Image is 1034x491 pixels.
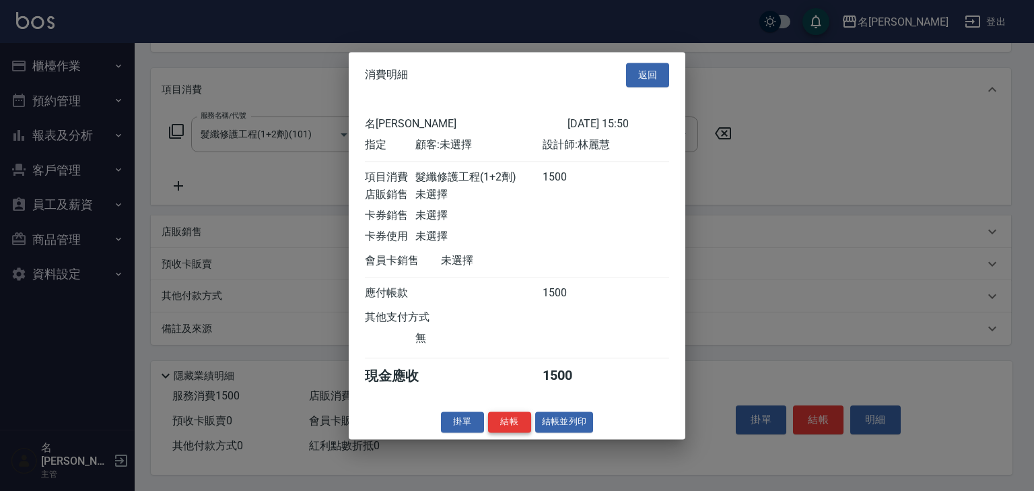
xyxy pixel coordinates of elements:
[365,254,441,268] div: 會員卡銷售
[365,188,415,202] div: 店販銷售
[441,254,567,268] div: 未選擇
[415,188,542,202] div: 未選擇
[365,286,415,300] div: 應付帳款
[415,138,542,152] div: 顧客: 未選擇
[543,367,593,385] div: 1500
[365,170,415,185] div: 項目消費
[626,63,669,88] button: 返回
[415,170,542,185] div: 髮纖修護工程(1+2劑)
[441,412,484,432] button: 掛單
[365,209,415,223] div: 卡券銷售
[365,367,441,385] div: 現金應收
[365,117,567,131] div: 名[PERSON_NAME]
[365,138,415,152] div: 指定
[543,138,669,152] div: 設計師: 林麗慧
[365,68,408,81] span: 消費明細
[567,117,669,131] div: [DATE] 15:50
[415,209,542,223] div: 未選擇
[365,310,467,325] div: 其他支付方式
[543,286,593,300] div: 1500
[543,170,593,185] div: 1500
[415,331,542,346] div: 無
[535,412,594,432] button: 結帳並列印
[365,230,415,244] div: 卡券使用
[488,412,531,432] button: 結帳
[415,230,542,244] div: 未選擇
